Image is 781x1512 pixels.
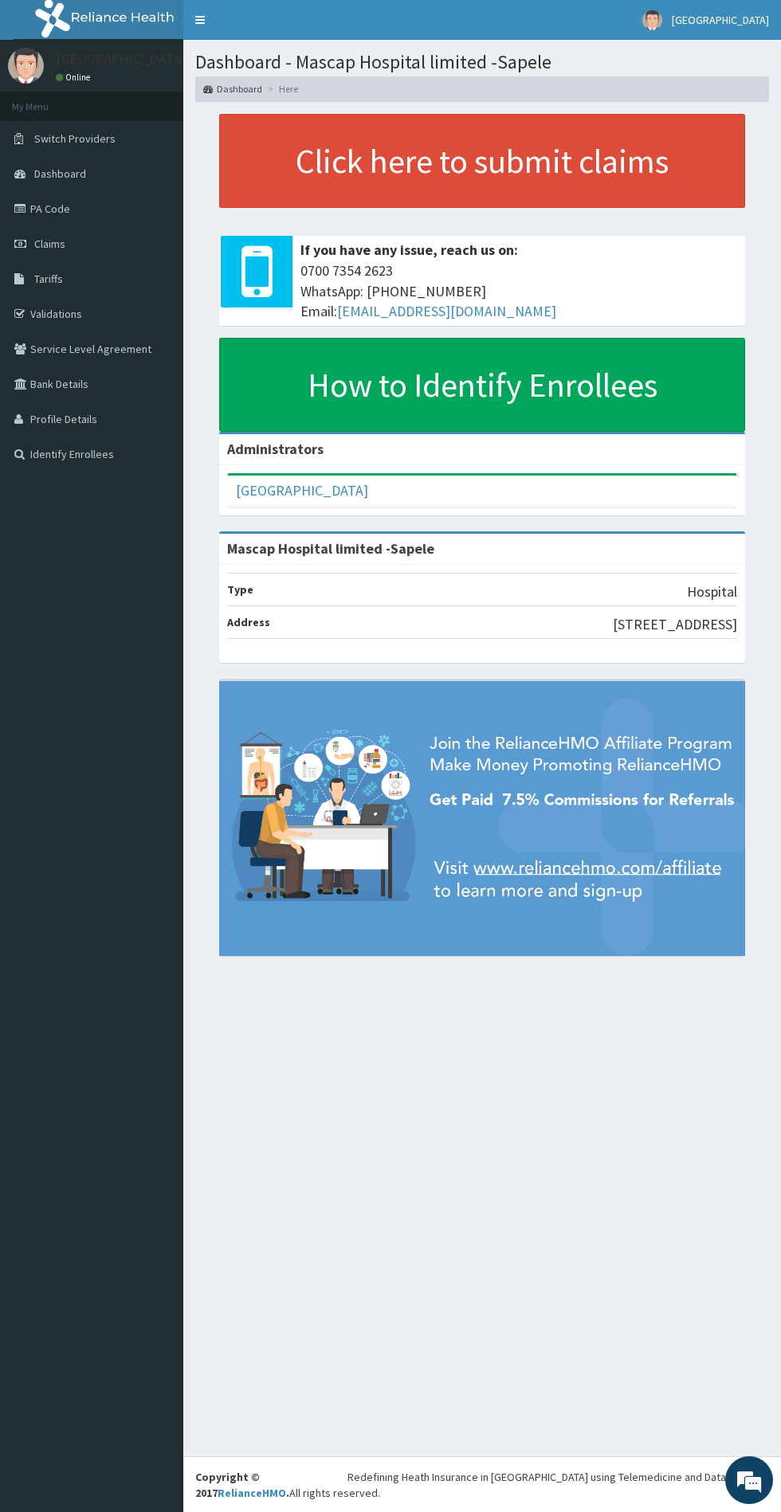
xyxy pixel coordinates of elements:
strong: Mascap Hospital limited -Sapele [227,539,434,558]
a: [EMAIL_ADDRESS][DOMAIN_NAME] [337,302,556,320]
img: User Image [8,48,44,84]
div: Redefining Heath Insurance in [GEOGRAPHIC_DATA] using Telemedicine and Data Science! [347,1469,769,1485]
span: Tariffs [34,272,63,286]
p: [STREET_ADDRESS] [613,614,737,635]
h1: Dashboard - Mascap Hospital limited -Sapele [195,52,769,72]
p: [GEOGRAPHIC_DATA] [56,52,187,66]
b: Address [227,615,270,629]
span: 0700 7354 2623 WhatsApp: [PHONE_NUMBER] Email: [300,260,737,322]
a: Click here to submit claims [219,114,745,208]
strong: Copyright © 2017 . [195,1470,289,1500]
b: If you have any issue, reach us on: [300,241,518,259]
span: Switch Providers [34,131,116,146]
p: Hospital [687,582,737,602]
li: Here [264,82,298,96]
span: Dashboard [34,166,86,181]
span: [GEOGRAPHIC_DATA] [672,13,769,27]
a: Dashboard [203,82,262,96]
a: RelianceHMO [218,1486,286,1500]
b: Administrators [227,440,324,458]
span: Claims [34,237,65,251]
b: Type [227,582,253,597]
img: provider-team-banner.png [219,681,745,956]
img: User Image [642,10,662,30]
a: [GEOGRAPHIC_DATA] [236,481,368,499]
a: How to Identify Enrollees [219,338,745,432]
a: Online [56,72,94,83]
